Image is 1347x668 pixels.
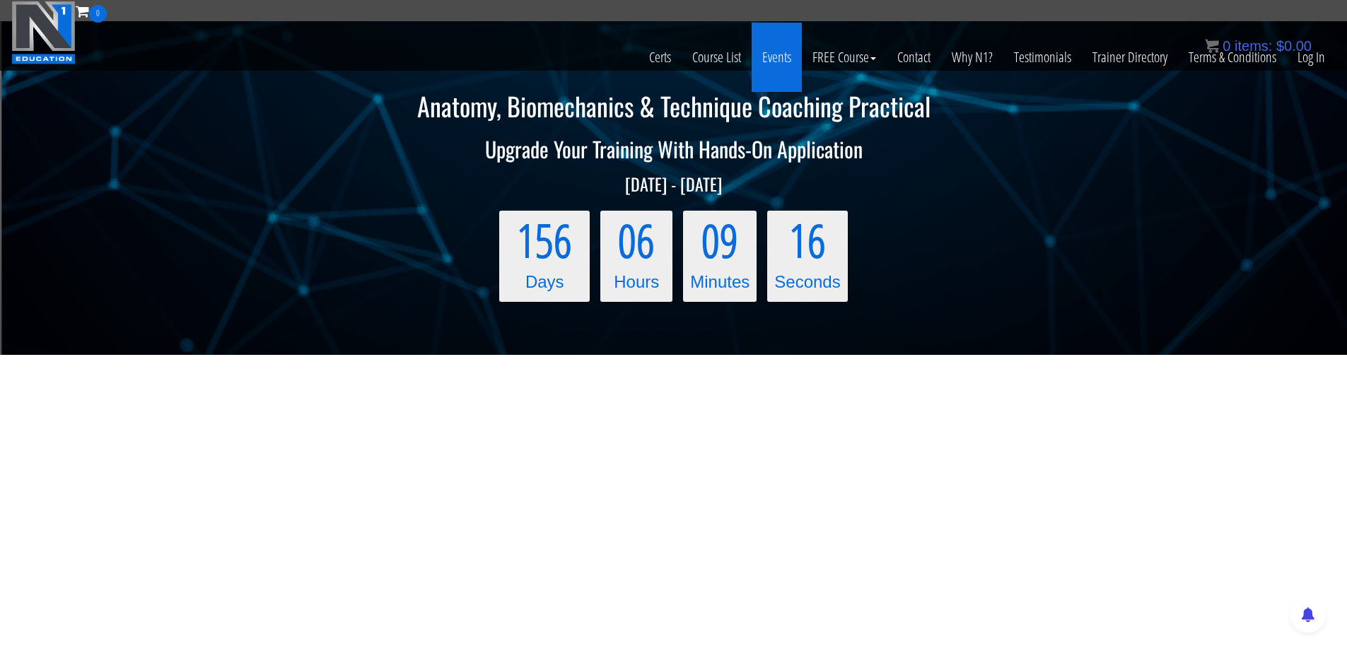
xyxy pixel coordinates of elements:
a: Terms & Conditions [1178,23,1287,92]
a: 0 [76,1,107,20]
div: Days [506,266,583,295]
div: Hours [607,266,665,295]
a: 0 items: $0.00 [1205,38,1312,54]
a: Trainer Directory [1082,23,1178,92]
img: icon11.png [1205,39,1219,53]
span: $ [1276,38,1284,54]
a: Course List [682,23,752,92]
div: Seconds [774,266,840,295]
span: 0 [89,5,107,23]
a: Testimonials [1003,23,1082,92]
span: 16 [779,199,836,281]
span: 0 [1223,38,1230,54]
a: Events [752,23,802,92]
span: 06 [607,199,665,281]
a: Certs [638,23,682,92]
div: Minutes [690,266,750,295]
span: items: [1235,38,1272,54]
a: Contact [887,23,941,92]
span: 156 [506,199,583,281]
a: FREE Course [802,23,887,92]
img: n1-education [11,1,76,64]
a: Why N1? [941,23,1003,92]
bdi: 0.00 [1276,38,1312,54]
a: Log In [1287,23,1336,92]
span: 09 [691,199,749,281]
